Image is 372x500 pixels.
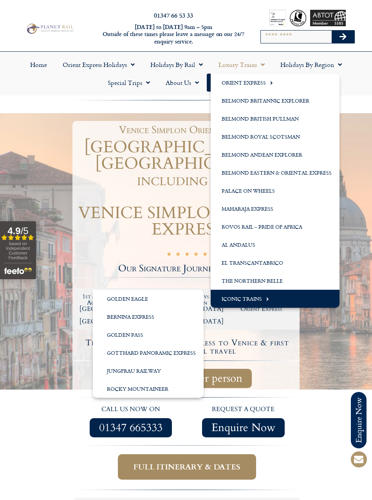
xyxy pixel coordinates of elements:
[332,31,354,43] button: Search
[211,146,339,164] a: Belmond Andean Explorer
[207,74,273,92] a: Start your Journey
[211,236,339,254] a: Al Andalus
[191,404,296,415] p: request a quote
[211,254,339,272] a: El Transcantabrico
[228,293,294,312] h2: Unique journey aboard the Venice Simplon Orient Express
[211,200,339,218] a: Maharaja Express
[158,74,207,92] a: About Us
[118,454,256,480] a: Full itinerary & dates
[211,74,339,308] ul: Luxury Trains
[211,164,339,182] a: Belmond Eastern & Oriental Express
[78,125,296,135] h1: Venice Simplon Orient Express
[76,339,298,355] h4: The magnificent Orient Express to Venice & first class return rail travel
[101,23,246,45] h6: [DATE] to [DATE] 9am – 5pm Outside of these times please leave a message on our 24/7 enquiry serv...
[93,344,204,362] a: Gotthard Panoramic Express
[211,218,339,236] a: Rovos Rail – Pride of Africa
[4,56,368,92] nav: Menu
[211,423,275,433] span: Enquire Now
[74,139,300,238] h1: [GEOGRAPHIC_DATA] to [GEOGRAPHIC_DATA] including the VENICE SIMPLON ORIENT EXPRESS
[79,293,146,325] h2: 1st class rail & 4 Star Accommodation in [GEOGRAPHIC_DATA] & [GEOGRAPHIC_DATA]
[211,182,339,200] a: Palace on Wheels
[90,418,172,437] a: 01347 665333
[211,56,273,74] a: Luxury Trains
[166,251,172,259] i: ☆
[25,22,75,34] img: Planet Rail Train Holidays Logo
[100,74,158,92] a: Special Trips
[154,11,193,20] a: 01347 66 53 33
[93,290,204,308] a: Golden Eagle
[143,56,211,74] a: Holidays by Rail
[93,326,204,344] a: Golden Pass
[78,404,183,415] p: call us now on
[99,423,163,433] span: 01347 665333
[166,251,208,259] div: 5/5
[175,251,181,259] i: ☆
[22,56,55,74] a: Home
[93,290,204,398] ul: Iconic Trains
[211,272,339,290] a: The Northern Belle
[202,251,208,259] i: ☆
[202,418,285,437] a: Enquire Now
[93,380,204,398] a: Rocky Mountaineer
[74,264,300,273] h2: Our Signature Journey for 2026
[273,56,350,74] a: Holidays by Region
[211,128,339,146] a: Belmond Royal Scotsman
[93,308,204,326] a: Bernina Express
[211,290,339,308] a: Iconic Trains
[55,56,143,74] a: Orient Express Holidays
[193,251,199,259] i: ☆
[93,362,204,380] a: Jungfrau Railway
[184,251,190,259] i: ☆
[134,462,240,472] span: Full itinerary & dates
[211,92,339,110] a: Belmond Britannic Explorer
[211,110,339,128] a: Belmond British Pullman
[211,74,339,92] a: Orient Express
[154,293,220,325] h2: 5 nights / 6 days Inc. 3 nights in [GEOGRAPHIC_DATA] & 1 night in [GEOGRAPHIC_DATA]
